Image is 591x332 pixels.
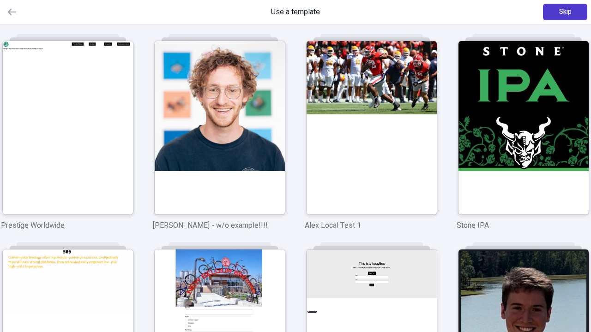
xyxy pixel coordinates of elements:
p: Alex Local Test 1 [305,220,438,231]
p: [PERSON_NAME] - w/o example!!!! [153,220,286,231]
span: Skip [559,7,572,17]
p: Stone IPA [457,220,590,231]
span: Use a template [271,6,320,18]
p: Prestige Worldwide [1,220,134,231]
button: Skip [543,4,587,20]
